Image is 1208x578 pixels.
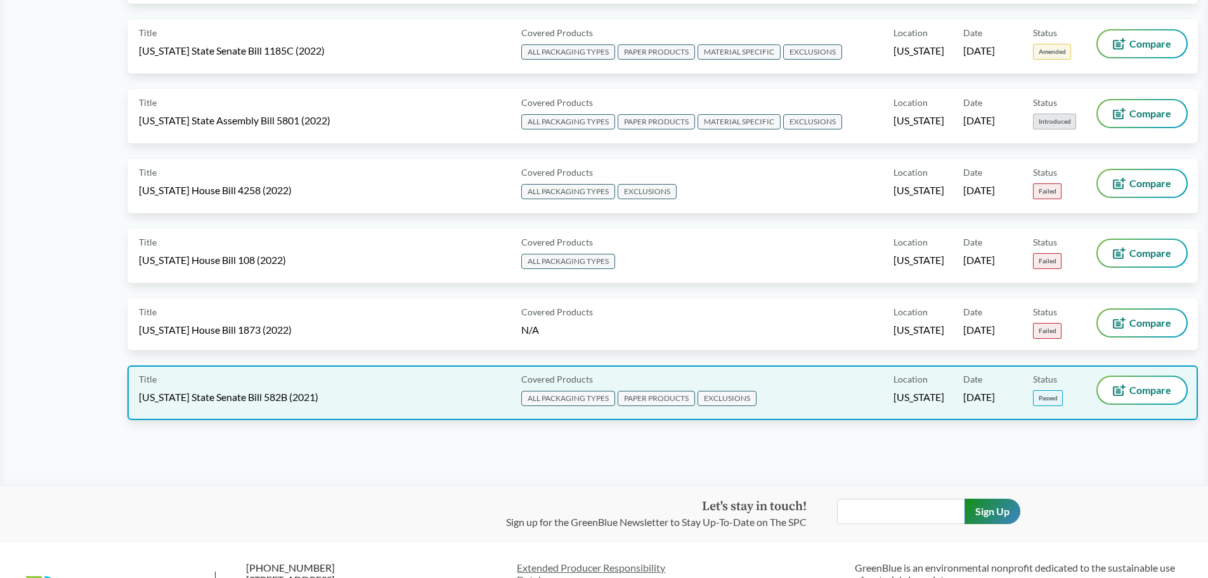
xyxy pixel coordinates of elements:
span: [DATE] [963,44,995,58]
span: Status [1033,235,1057,249]
span: Failed [1033,323,1062,339]
span: ALL PACKAGING TYPES [521,391,615,406]
span: [US_STATE] [893,44,944,58]
span: Date [963,26,982,39]
span: Covered Products [521,166,593,179]
span: [US_STATE] [893,390,944,404]
span: Status [1033,305,1057,319]
span: Title [139,166,157,179]
span: Covered Products [521,305,593,319]
span: [US_STATE] State Senate Bill 1185C (2022) [139,44,325,58]
button: Compare [1098,100,1186,127]
span: EXCLUSIONS [783,44,842,60]
span: Date [963,235,982,249]
p: Sign up for the GreenBlue Newsletter to Stay Up-To-Date on The SPC [506,515,807,530]
span: [DATE] [963,323,995,337]
span: Date [963,96,982,109]
span: Compare [1129,318,1171,328]
span: Location [893,305,928,319]
span: Status [1033,372,1057,386]
span: [US_STATE] [893,253,944,267]
span: Compare [1129,108,1171,119]
span: Location [893,372,928,386]
span: ALL PACKAGING TYPES [521,44,615,60]
span: Covered Products [521,235,593,249]
button: Compare [1098,170,1186,197]
span: PAPER PRODUCTS [618,391,695,406]
span: MATERIAL SPECIFIC [698,44,781,60]
span: PAPER PRODUCTS [618,114,695,129]
span: Status [1033,166,1057,179]
span: Status [1033,96,1057,109]
button: Compare [1098,377,1186,404]
span: Date [963,305,982,319]
span: Compare [1129,39,1171,49]
span: EXCLUSIONS [618,184,677,199]
span: Failed [1033,253,1062,269]
span: [US_STATE] State Senate Bill 582B (2021) [139,390,318,404]
span: Compare [1129,178,1171,188]
span: [US_STATE] [893,323,944,337]
span: [DATE] [963,114,995,128]
span: ALL PACKAGING TYPES [521,114,615,129]
span: Amended [1033,44,1071,60]
span: EXCLUSIONS [783,114,842,129]
span: Compare [1129,248,1171,258]
span: ALL PACKAGING TYPES [521,184,615,199]
strong: Let's stay in touch! [702,499,807,515]
span: Location [893,96,928,109]
span: ALL PACKAGING TYPES [521,254,615,269]
span: Location [893,26,928,39]
span: MATERIAL SPECIFIC [698,114,781,129]
button: Compare [1098,30,1186,57]
span: [US_STATE] [893,114,944,128]
span: Covered Products [521,26,593,39]
span: Title [139,235,157,249]
span: Covered Products [521,96,593,109]
span: [DATE] [963,183,995,197]
button: Compare [1098,310,1186,336]
span: Failed [1033,183,1062,199]
span: Date [963,166,982,179]
span: Introduced [1033,114,1076,129]
span: [US_STATE] House Bill 108 (2022) [139,253,286,267]
span: PAPER PRODUCTS [618,44,695,60]
span: Covered Products [521,372,593,386]
span: [DATE] [963,390,995,404]
span: [US_STATE] House Bill 4258 (2022) [139,183,292,197]
span: Title [139,96,157,109]
span: Location [893,166,928,179]
span: [US_STATE] House Bill 1873 (2022) [139,323,292,337]
span: EXCLUSIONS [698,391,757,406]
span: Compare [1129,385,1171,395]
span: Passed [1033,390,1063,406]
span: Status [1033,26,1057,39]
span: Title [139,372,157,386]
span: [DATE] [963,253,995,267]
span: Date [963,372,982,386]
input: Sign Up [964,499,1020,524]
button: Compare [1098,240,1186,266]
span: [US_STATE] State Assembly Bill 5801 (2022) [139,114,330,128]
span: Title [139,305,157,319]
span: N/A [521,324,539,336]
span: Title [139,26,157,39]
span: Location [893,235,928,249]
span: [US_STATE] [893,183,944,197]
